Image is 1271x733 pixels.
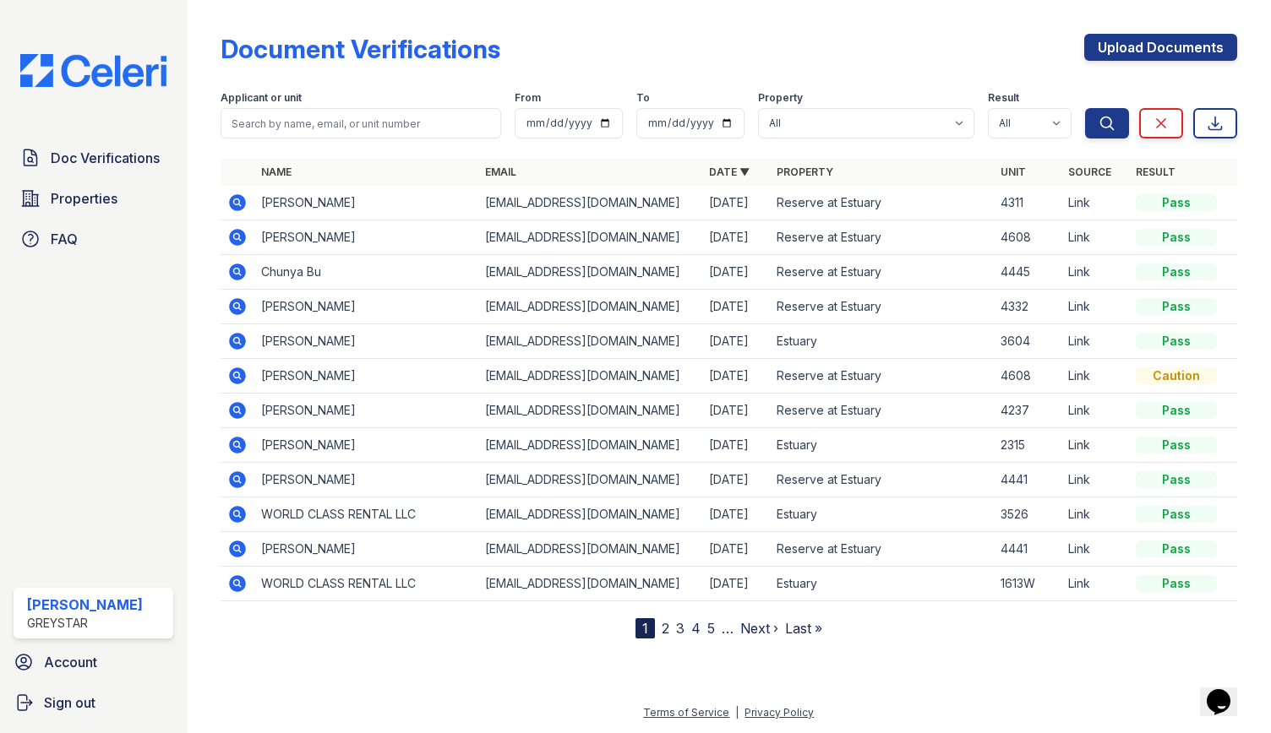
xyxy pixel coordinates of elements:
a: Terms of Service [643,706,729,719]
td: Link [1061,186,1129,220]
td: Reserve at Estuary [770,532,994,567]
td: 4608 [994,220,1061,255]
div: Greystar [27,615,143,632]
td: Reserve at Estuary [770,290,994,324]
td: [DATE] [702,428,770,463]
a: Date ▼ [709,166,750,178]
td: [EMAIL_ADDRESS][DOMAIN_NAME] [478,359,702,394]
label: To [636,91,650,105]
td: [DATE] [702,220,770,255]
td: Reserve at Estuary [770,394,994,428]
td: [EMAIL_ADDRESS][DOMAIN_NAME] [478,567,702,601]
div: Pass [1136,540,1217,557]
a: Last » [785,620,822,637]
div: Pass [1136,575,1217,592]
td: [EMAIL_ADDRESS][DOMAIN_NAME] [478,186,702,220]
a: Account [7,645,180,679]
td: [DATE] [702,186,770,220]
td: Link [1061,428,1129,463]
td: [EMAIL_ADDRESS][DOMAIN_NAME] [478,428,702,463]
a: 5 [707,620,715,637]
div: | [735,706,739,719]
td: Link [1061,394,1129,428]
td: WORLD CLASS RENTAL LLC [254,567,478,601]
td: [DATE] [702,255,770,290]
img: CE_Logo_Blue-a8612792a0a2168367f1c8372b55b34899dd931a85d93a1a3d3e32e68fde9ad4.png [7,54,180,87]
td: 4332 [994,290,1061,324]
td: Chunya Bu [254,255,478,290]
td: [PERSON_NAME] [254,359,478,394]
td: 2315 [994,428,1061,463]
td: Link [1061,255,1129,290]
td: [PERSON_NAME] [254,463,478,497]
td: 4237 [994,394,1061,428]
td: Reserve at Estuary [770,359,994,394]
a: Source [1068,166,1111,178]
td: [DATE] [702,324,770,359]
td: [EMAIL_ADDRESS][DOMAIN_NAME] [478,463,702,497]
a: 3 [676,620,685,637]
label: From [515,91,541,105]
td: [DATE] [702,497,770,532]
td: Estuary [770,324,994,359]
td: 4441 [994,532,1061,567]
span: … [722,618,734,638]
a: Name [261,166,292,178]
td: [PERSON_NAME] [254,186,478,220]
td: [EMAIL_ADDRESS][DOMAIN_NAME] [478,255,702,290]
td: Link [1061,532,1129,567]
td: Estuary [770,428,994,463]
td: 4445 [994,255,1061,290]
div: Pass [1136,298,1217,315]
div: 1 [635,618,655,638]
label: Applicant or unit [221,91,302,105]
span: Doc Verifications [51,148,160,168]
a: FAQ [14,222,173,256]
td: [EMAIL_ADDRESS][DOMAIN_NAME] [478,394,702,428]
span: Sign out [44,692,95,713]
td: 3604 [994,324,1061,359]
a: 4 [691,620,701,637]
td: [PERSON_NAME] [254,428,478,463]
label: Result [988,91,1019,105]
td: Link [1061,497,1129,532]
div: [PERSON_NAME] [27,595,143,615]
td: [DATE] [702,532,770,567]
td: [EMAIL_ADDRESS][DOMAIN_NAME] [478,497,702,532]
td: [EMAIL_ADDRESS][DOMAIN_NAME] [478,220,702,255]
td: 4441 [994,463,1061,497]
td: [PERSON_NAME] [254,220,478,255]
a: Doc Verifications [14,141,173,175]
td: Link [1061,220,1129,255]
a: Result [1136,166,1176,178]
td: [DATE] [702,290,770,324]
input: Search by name, email, or unit number [221,108,501,138]
a: Sign out [7,686,180,719]
td: Link [1061,324,1129,359]
iframe: chat widget [1200,665,1254,716]
td: 4608 [994,359,1061,394]
span: FAQ [51,229,78,249]
span: Account [44,652,97,672]
td: [DATE] [702,394,770,428]
div: Pass [1136,506,1217,523]
td: Reserve at Estuary [770,186,994,220]
span: Properties [51,188,117,209]
td: [EMAIL_ADDRESS][DOMAIN_NAME] [478,290,702,324]
td: [EMAIL_ADDRESS][DOMAIN_NAME] [478,532,702,567]
div: Caution [1136,367,1217,384]
td: [DATE] [702,463,770,497]
label: Property [758,91,803,105]
div: Pass [1136,437,1217,453]
a: Privacy Policy [745,706,814,719]
a: Next › [740,620,778,637]
div: Pass [1136,194,1217,211]
td: Reserve at Estuary [770,255,994,290]
a: Upload Documents [1084,34,1237,61]
td: Reserve at Estuary [770,463,994,497]
a: Unit [1001,166,1026,178]
td: Link [1061,290,1129,324]
td: 3526 [994,497,1061,532]
div: Pass [1136,333,1217,350]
